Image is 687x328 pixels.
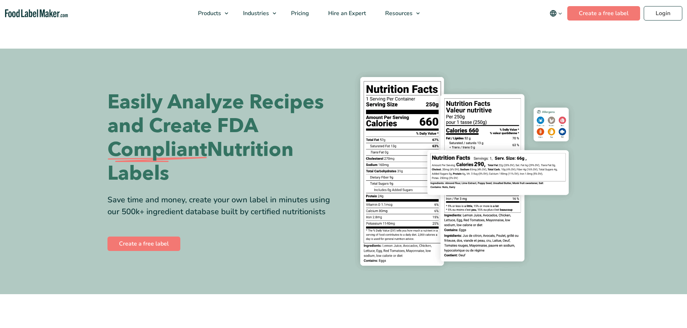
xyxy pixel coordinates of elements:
[107,194,338,218] div: Save time and money, create your own label in minutes using our 500k+ ingredient database built b...
[107,237,180,251] a: Create a free label
[567,6,640,21] a: Create a free label
[383,9,413,17] span: Resources
[107,138,207,162] span: Compliant
[241,9,270,17] span: Industries
[289,9,310,17] span: Pricing
[196,9,222,17] span: Products
[326,9,367,17] span: Hire an Expert
[107,90,338,185] h1: Easily Analyze Recipes and Create FDA Nutrition Labels
[644,6,682,21] a: Login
